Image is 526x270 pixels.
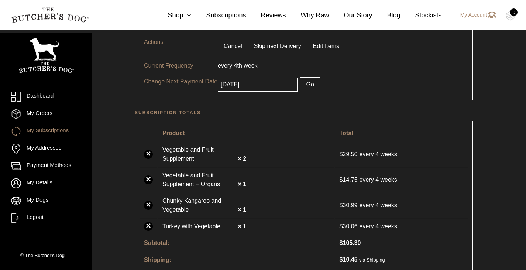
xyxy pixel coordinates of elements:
td: every 4 weeks [335,167,468,192]
h2: Subscription totals [135,109,473,116]
a: Payment Methods [11,161,81,171]
span: $ [340,177,343,183]
td: every 4 weeks [335,193,468,218]
span: $ [340,223,343,229]
a: Stockists [400,10,442,20]
strong: × 1 [238,181,246,187]
a: Reviews [246,10,286,20]
a: Vegetable and Fruit Supplement [162,146,236,163]
a: Logout [11,213,81,223]
span: 29.50 [340,151,360,157]
p: Current Frequency [144,61,218,70]
strong: × 1 [238,223,246,229]
a: My Subscriptions [11,126,81,136]
a: Skip next Delivery [250,38,305,54]
a: Dashboard [11,92,81,102]
a: My Orders [11,109,81,119]
th: Shipping: [140,252,334,268]
td: every 4 weeks [335,218,468,234]
td: every 4 weeks [335,142,468,167]
a: × [144,201,153,210]
span: 30.06 [340,222,360,231]
td: Actions [140,34,213,58]
a: Edit Items [309,38,343,54]
th: Subtotal: [140,235,334,251]
a: Turkey with Vegetable [162,222,236,231]
span: $ [340,202,343,208]
a: My Dogs [11,196,81,206]
span: 10.45 [340,256,358,263]
span: 105.30 [340,240,361,246]
a: Subscriptions [191,10,246,20]
img: TBD_Portrait_Logo_White.png [18,38,74,73]
button: Go [300,77,320,92]
strong: × 2 [238,155,246,162]
small: via Shipping [359,257,385,263]
a: Chunky Kangaroo and Vegetable [162,196,236,214]
span: every 4th [218,62,242,69]
a: × [144,150,153,159]
th: Product [158,126,334,141]
a: × [144,222,153,231]
a: My Account [453,11,496,20]
a: Shop [153,10,191,20]
a: Our Story [329,10,372,20]
strong: × 1 [238,206,246,213]
span: $ [340,151,343,157]
span: 14.75 [340,177,360,183]
span: $ [340,256,343,263]
a: × [144,175,153,184]
div: 0 [510,8,518,16]
a: Why Raw [286,10,329,20]
img: TBD_Cart-Empty.png [506,11,515,21]
span: week [244,62,257,69]
a: Vegetable and Fruit Supplement + Organs [162,171,236,189]
th: Total [335,126,468,141]
p: Change Next Payment Date [144,77,218,86]
a: Cancel [220,38,246,54]
a: My Details [11,178,81,188]
span: 30.99 [340,202,360,208]
span: $ [340,240,343,246]
a: My Addresses [11,144,81,154]
a: Blog [372,10,400,20]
